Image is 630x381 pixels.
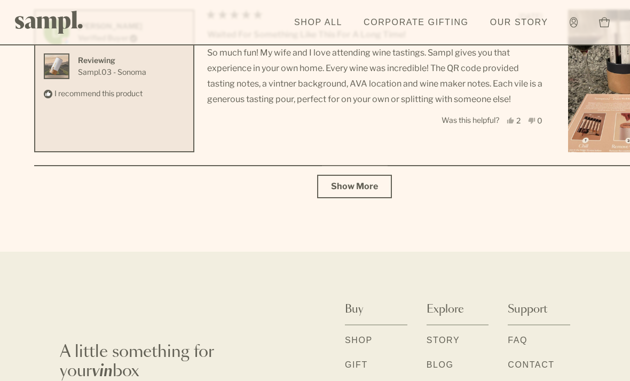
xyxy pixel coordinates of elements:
[358,11,474,34] a: Corporate Gifting
[442,115,499,125] span: Was this helpful?
[528,116,543,124] button: 0
[60,343,285,381] p: A little something for your box
[15,11,83,34] img: Sampl logo
[345,302,363,317] span: Buy
[427,302,464,317] span: Explore
[508,302,547,317] span: Support
[345,334,373,348] a: Shop
[345,359,368,372] a: Gift
[54,89,143,98] span: I recommend this product
[78,55,146,66] div: Reviewing
[508,294,570,325] button: Support
[78,66,146,78] a: View Sampl.03 - Sonoma
[317,175,392,198] button: Show more reviews
[331,181,378,191] span: Show More
[289,11,348,34] a: Shop All
[427,294,489,325] button: Explore
[207,45,542,107] p: So much fun! My wife and I love attending wine tastings. Sampl gives you that experience in your ...
[508,359,554,372] a: Contact
[345,294,407,325] button: Buy
[485,11,554,34] a: Our Story
[427,334,460,348] a: Story
[508,334,527,348] a: FAQ
[92,363,113,379] em: vin
[507,116,521,124] button: 2
[427,359,454,372] a: Blog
